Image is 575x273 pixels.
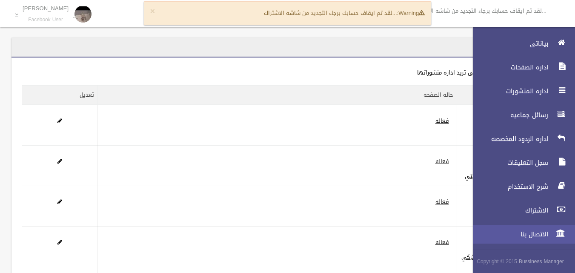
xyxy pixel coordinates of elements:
[57,196,62,207] a: Edit
[466,129,575,148] a: اداره الردود المخصصه
[435,156,449,167] a: فعاله
[435,196,449,207] a: فعاله
[466,225,575,244] a: الاتصال بنا
[466,230,551,239] span: الاتصال بنا
[477,257,517,266] span: Copyright © 2015
[22,86,98,105] th: تعديل
[435,237,449,247] a: فعاله
[466,63,551,72] span: اداره الصفحات
[23,5,69,11] p: [PERSON_NAME]
[397,8,425,18] strong: Warning:
[466,82,575,101] a: اداره المنشورات
[466,39,551,48] span: بياناتى
[22,68,526,78] div: اضغط على الصفحه التى تريد اداره منشوراتها
[519,257,564,266] strong: Bussiness Manager
[97,86,457,105] th: حاله الصفحه
[466,158,551,167] span: سجل التعليقات
[435,115,449,126] a: فعاله
[466,177,575,196] a: شرح الاستخدام
[144,1,432,25] div: ...لقد تم ايقاف حسابك برجاء التجديد من شاشه الاشتراك
[57,237,62,247] a: Edit
[466,206,551,215] span: الاشتراك
[466,106,575,124] a: رسائل جماعيه
[457,86,526,105] th: الصفحه
[465,171,518,181] a: قهوه العميد الكويتي
[466,153,575,172] a: سجل التعليقات
[466,135,551,143] span: اداره الردود المخصصه
[57,156,62,167] a: Edit
[466,58,575,77] a: اداره الصفحات
[466,34,575,53] a: بياناتى
[150,7,155,16] button: ×
[23,17,69,23] small: Facebook User
[57,115,62,126] a: Edit
[466,87,551,95] span: اداره المنشورات
[466,111,551,119] span: رسائل جماعيه
[466,201,575,220] a: الاشتراك
[466,182,551,191] span: شرح الاستخدام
